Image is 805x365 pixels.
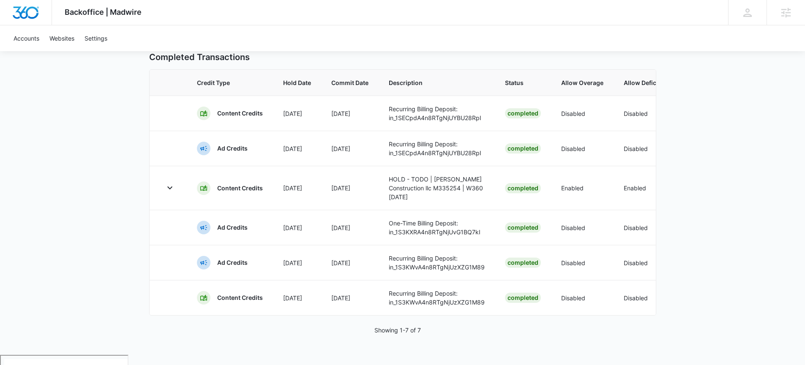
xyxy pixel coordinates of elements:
p: Completed Transactions [149,51,656,63]
p: [DATE] [283,144,311,153]
div: Completed [505,143,541,154]
p: Content Credits [217,184,263,192]
p: Disabled [624,144,660,153]
div: Completed [505,108,541,118]
span: Commit Date [331,78,368,87]
span: Allow Overage [561,78,603,87]
p: Ad Credits [217,223,248,232]
span: Credit Type [197,78,263,87]
div: Domain Overview [32,50,76,55]
p: Recurring Billing Deposit: in_1S3KWvA4n8RTgNjUzXZG1M89 [389,254,485,272]
p: [DATE] [331,294,368,302]
div: Completed [505,258,541,268]
img: tab_domain_overview_orange.svg [23,49,30,56]
p: Disabled [624,258,660,267]
div: v 4.0.25 [24,14,41,20]
p: Content Credits [217,294,263,302]
p: Disabled [561,109,603,118]
p: [DATE] [283,258,311,267]
button: Toggle Row Expanded [163,181,177,195]
p: Disabled [561,258,603,267]
span: Backoffice | Madwire [65,8,142,16]
span: Allow Deficit [624,78,660,87]
p: [DATE] [283,223,311,232]
p: Disabled [624,223,660,232]
img: website_grey.svg [14,22,20,29]
p: [DATE] [331,258,368,267]
p: Content Credits [217,109,263,118]
p: Enabled [561,184,603,192]
p: Disabled [561,144,603,153]
p: [DATE] [331,223,368,232]
p: [DATE] [283,184,311,192]
span: Description [389,78,485,87]
p: Recurring Billing Deposit: in_1SECpdA4n8RTgNjUYBU28RpI [389,140,485,157]
p: [DATE] [283,294,311,302]
p: [DATE] [283,109,311,118]
p: Ad Credits [217,258,248,267]
p: Disabled [561,223,603,232]
p: One-Time Billing Deposit: in_1S3KXRA4n8RTgNjUvG1BQ7kI [389,219,485,236]
p: Recurring Billing Deposit: in_1SECpdA4n8RTgNjUYBU28RpI [389,104,485,122]
a: Websites [44,25,79,51]
span: Status [505,78,541,87]
p: Ad Credits [217,144,248,153]
div: Keywords by Traffic [93,50,142,55]
a: Settings [79,25,112,51]
p: Showing 1-7 of 7 [374,326,421,335]
img: tab_keywords_by_traffic_grey.svg [84,49,91,56]
p: Disabled [624,294,660,302]
img: logo_orange.svg [14,14,20,20]
div: Completed [505,183,541,193]
div: Completed [505,293,541,303]
a: Accounts [8,25,44,51]
span: Hold Date [283,78,311,87]
p: [DATE] [331,144,368,153]
div: Domain: [DOMAIN_NAME] [22,22,93,29]
p: Enabled [624,184,660,192]
p: HOLD - TODO | [PERSON_NAME] Construction llc M335254 | W360 [DATE] [389,175,485,201]
p: Disabled [561,294,603,302]
div: Completed [505,222,541,233]
p: [DATE] [331,184,368,192]
p: Recurring Billing Deposit: in_1S3KWvA4n8RTgNjUzXZG1M89 [389,289,485,307]
p: [DATE] [331,109,368,118]
p: Disabled [624,109,660,118]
